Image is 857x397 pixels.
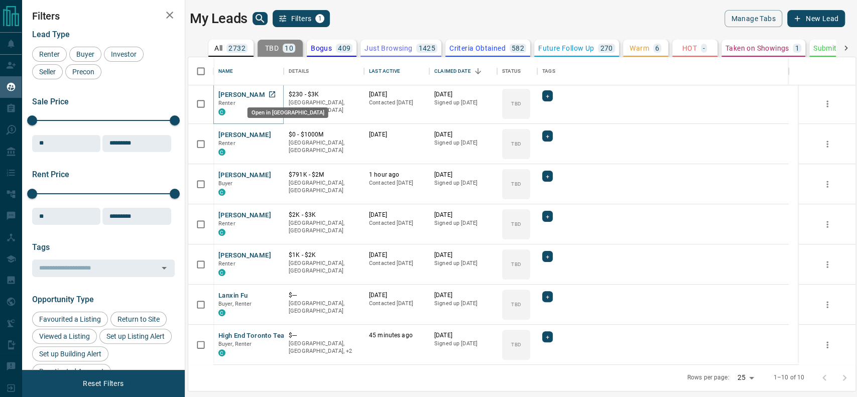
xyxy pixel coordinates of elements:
[284,57,364,85] div: Details
[369,331,424,340] p: 45 minutes ago
[103,332,168,340] span: Set up Listing Alert
[546,131,549,141] span: +
[542,251,553,262] div: +
[364,45,412,52] p: Just Browsing
[511,301,521,308] p: TBD
[434,211,492,219] p: [DATE]
[218,180,233,187] span: Buyer
[820,137,835,152] button: more
[76,375,130,392] button: Reset Filters
[289,179,359,195] p: [GEOGRAPHIC_DATA], [GEOGRAPHIC_DATA]
[434,130,492,139] p: [DATE]
[820,257,835,272] button: more
[218,57,233,85] div: Name
[218,269,225,276] div: condos.ca
[213,57,284,85] div: Name
[289,130,359,139] p: $0 - $1000M
[795,45,799,52] p: 1
[253,12,268,25] button: search button
[99,329,172,344] div: Set up Listing Alert
[429,57,497,85] div: Claimed Date
[32,47,67,62] div: Renter
[364,57,429,85] div: Last Active
[542,90,553,101] div: +
[630,45,649,52] p: Warm
[369,99,424,107] p: Contacted [DATE]
[369,179,424,187] p: Contacted [DATE]
[820,96,835,111] button: more
[434,291,492,300] p: [DATE]
[511,180,521,188] p: TBD
[36,68,59,76] span: Seller
[546,211,549,221] span: +
[289,90,359,99] p: $230 - $3K
[228,45,246,52] p: 2732
[820,297,835,312] button: more
[214,45,222,52] p: All
[218,100,235,106] span: Renter
[110,312,167,327] div: Return to Site
[114,315,163,323] span: Return to Site
[36,315,104,323] span: Favourited a Listing
[32,295,94,304] span: Opportunity Type
[369,57,400,85] div: Last Active
[218,251,271,260] button: [PERSON_NAME]
[703,45,705,52] p: -
[190,11,248,27] h1: My Leads
[36,367,107,375] span: Reactivated Account
[32,64,63,79] div: Seller
[511,100,521,107] p: TBD
[32,30,70,39] span: Lead Type
[542,211,553,222] div: +
[32,10,175,22] h2: Filters
[449,45,506,52] p: Criteria Obtained
[218,309,225,316] div: condos.ca
[36,350,105,358] span: Set up Building Alert
[369,291,424,300] p: [DATE]
[285,45,293,52] p: 10
[820,217,835,232] button: more
[537,57,789,85] div: Tags
[289,259,359,275] p: [GEOGRAPHIC_DATA], [GEOGRAPHIC_DATA]
[511,220,521,228] p: TBD
[369,171,424,179] p: 1 hour ago
[546,251,549,261] span: +
[682,45,697,52] p: HOT
[218,108,225,115] div: condos.ca
[311,45,332,52] p: Bogus
[65,64,101,79] div: Precon
[546,292,549,302] span: +
[289,291,359,300] p: $---
[542,291,553,302] div: +
[73,50,98,58] span: Buyer
[434,90,492,99] p: [DATE]
[774,373,804,382] p: 1–10 of 10
[266,88,279,101] a: Open in New Tab
[542,171,553,182] div: +
[369,251,424,259] p: [DATE]
[546,91,549,101] span: +
[218,130,271,140] button: [PERSON_NAME]
[434,331,492,340] p: [DATE]
[512,45,524,52] p: 582
[316,15,323,22] span: 1
[787,10,845,27] button: New Lead
[32,312,108,327] div: Favourited a Listing
[32,97,69,106] span: Sale Price
[218,211,271,220] button: [PERSON_NAME]
[289,340,359,355] p: Toronto, Vaughan
[218,260,235,267] span: Renter
[687,373,729,382] p: Rows per page:
[289,139,359,155] p: [GEOGRAPHIC_DATA], [GEOGRAPHIC_DATA]
[434,99,492,107] p: Signed up [DATE]
[497,57,537,85] div: Status
[289,211,359,219] p: $2K - $3K
[218,331,290,341] button: High End Toronto Team
[369,90,424,99] p: [DATE]
[218,140,235,147] span: Renter
[218,220,235,227] span: Renter
[418,45,435,52] p: 1425
[369,300,424,308] p: Contacted [DATE]
[218,189,225,196] div: condos.ca
[69,47,101,62] div: Buyer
